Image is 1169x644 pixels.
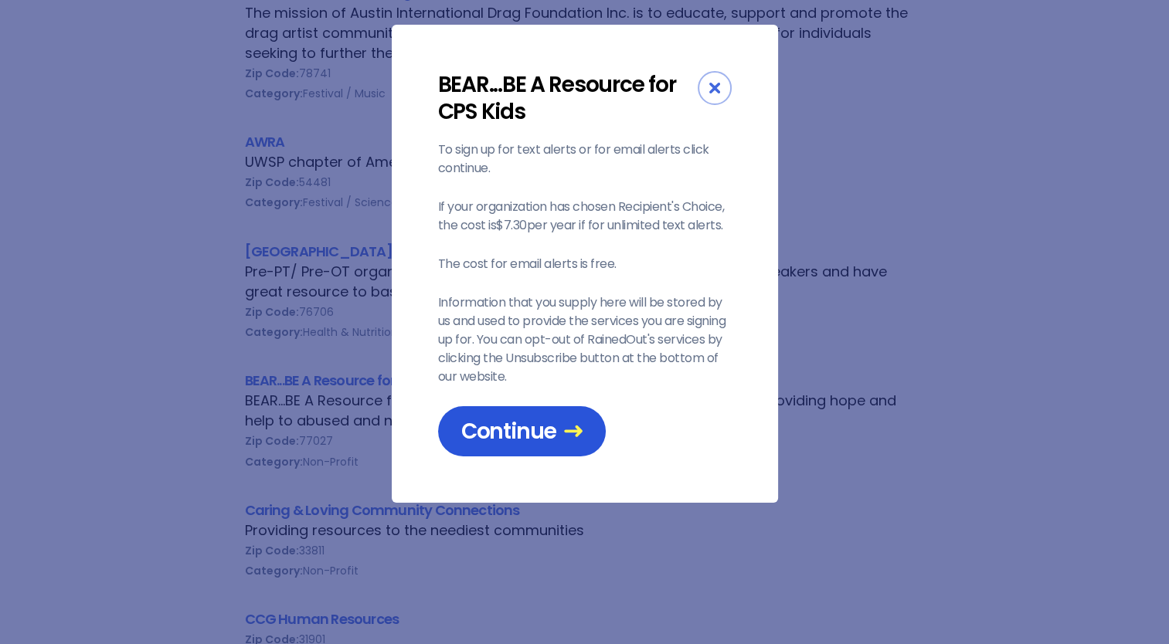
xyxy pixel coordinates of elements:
[438,255,732,273] p: The cost for email alerts is free.
[438,141,732,178] p: To sign up for text alerts or for email alerts click continue.
[438,71,698,125] div: BEAR...BE A Resource for CPS Kids
[698,71,732,105] div: Close
[438,293,732,386] p: Information that you supply here will be stored by us and used to provide the services you are si...
[461,418,583,445] span: Continue
[438,198,732,235] p: If your organization has chosen Recipient's Choice, the cost is $7.30 per year if for unlimited t...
